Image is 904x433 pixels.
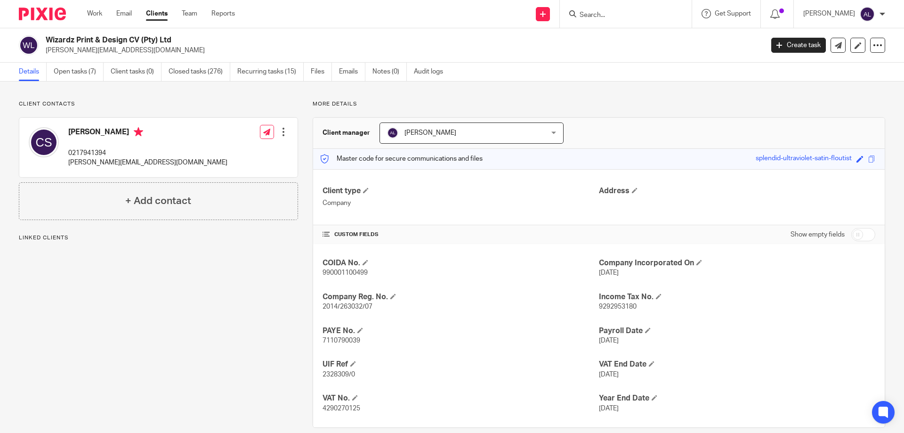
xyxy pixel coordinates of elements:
[323,292,599,302] h4: Company Reg. No.
[19,8,66,20] img: Pixie
[599,337,619,344] span: [DATE]
[803,9,855,18] p: [PERSON_NAME]
[68,158,227,167] p: [PERSON_NAME][EMAIL_ADDRESS][DOMAIN_NAME]
[146,9,168,18] a: Clients
[29,127,59,157] img: svg%3E
[715,10,751,17] span: Get Support
[599,393,875,403] h4: Year End Date
[860,7,875,22] img: svg%3E
[599,371,619,378] span: [DATE]
[320,154,483,163] p: Master code for secure communications and files
[599,326,875,336] h4: Payroll Date
[323,359,599,369] h4: UIF Ref
[323,186,599,196] h4: Client type
[387,127,398,139] img: svg%3E
[134,127,143,137] i: Primary
[19,100,298,108] p: Client contacts
[169,63,230,81] a: Closed tasks (276)
[323,337,360,344] span: 7110790039
[87,9,102,18] a: Work
[68,127,227,139] h4: [PERSON_NAME]
[111,63,161,81] a: Client tasks (0)
[46,35,615,45] h2: Wizardz Print & Design CV (Pty) Ltd
[599,258,875,268] h4: Company Incorporated On
[323,258,599,268] h4: COIDA No.
[599,270,619,276] span: [DATE]
[54,63,104,81] a: Open tasks (7)
[404,130,456,136] span: [PERSON_NAME]
[323,393,599,403] h4: VAT No.
[19,35,39,55] img: svg%3E
[599,186,875,196] h4: Address
[323,405,360,412] span: 4290270125
[323,270,368,276] span: 990001100499
[182,9,197,18] a: Team
[125,194,191,208] h4: + Add contact
[339,63,365,81] a: Emails
[323,128,370,138] h3: Client manager
[771,38,826,53] a: Create task
[599,292,875,302] h4: Income Tax No.
[599,359,875,369] h4: VAT End Date
[116,9,132,18] a: Email
[323,231,599,238] h4: CUSTOM FIELDS
[311,63,332,81] a: Files
[414,63,450,81] a: Audit logs
[19,63,47,81] a: Details
[323,198,599,208] p: Company
[211,9,235,18] a: Reports
[372,63,407,81] a: Notes (0)
[19,234,298,242] p: Linked clients
[313,100,885,108] p: More details
[68,148,227,158] p: 0217941394
[756,154,852,164] div: splendid-ultraviolet-satin-floutist
[579,11,663,20] input: Search
[599,303,637,310] span: 9292953180
[791,230,845,239] label: Show empty fields
[323,303,372,310] span: 2014/263032/07
[237,63,304,81] a: Recurring tasks (15)
[323,326,599,336] h4: PAYE No.
[46,46,757,55] p: [PERSON_NAME][EMAIL_ADDRESS][DOMAIN_NAME]
[599,405,619,412] span: [DATE]
[323,371,355,378] span: 2328309/0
